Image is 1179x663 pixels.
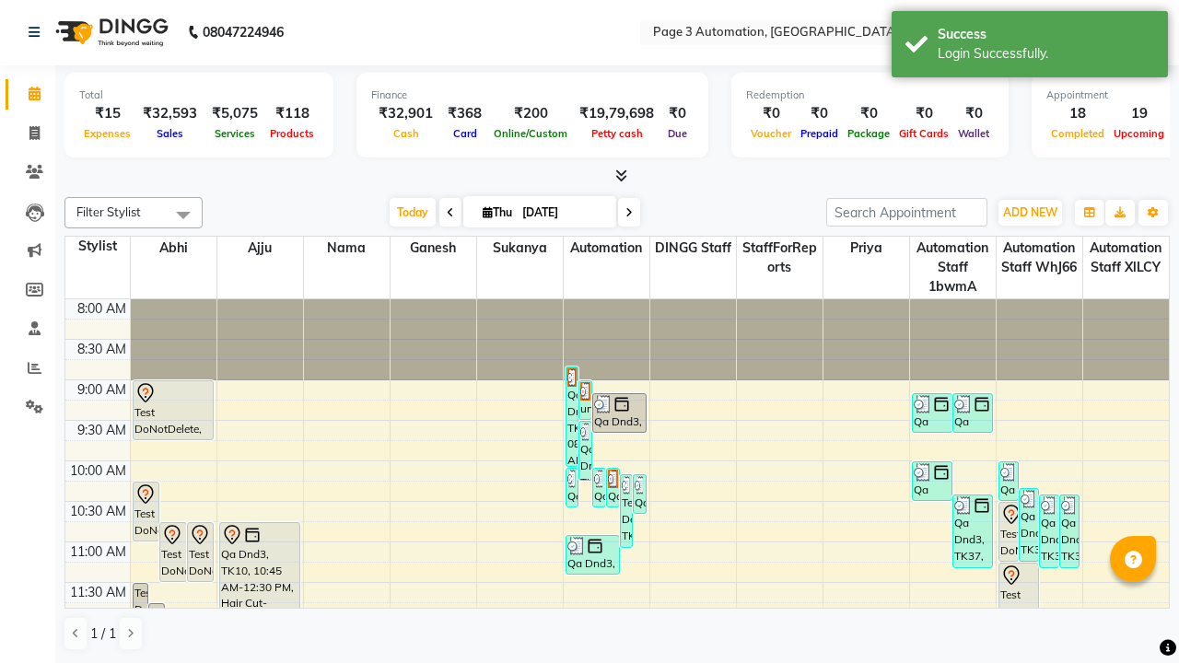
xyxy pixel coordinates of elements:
div: Qa Dnd3, TK22, 08:50 AM-10:05 AM, Hair Cut By Expert-Men,Hair Cut-Men [566,367,578,466]
span: 1 / 1 [90,624,116,644]
span: Automation Staff xlLCY [1083,237,1170,279]
div: 8:00 AM [74,299,130,319]
span: Ganesh [391,237,476,260]
div: Test DoNotDelete, TK11, 10:15 AM-11:00 AM, Hair Cut-Men [134,483,159,541]
span: Completed [1046,127,1109,140]
div: Qa Dnd3, TK10, 10:45 AM-12:30 PM, Hair Cut-Men,Hair Cut-Women [220,523,300,662]
div: 11:30 AM [66,583,130,602]
img: logo [47,6,173,58]
span: ADD NEW [1003,205,1057,219]
div: ₹0 [894,103,953,124]
div: Qa Dnd3, TK35, 10:25 AM-11:20 AM, Special Hair Wash- Men [1040,495,1058,567]
span: Due [663,127,692,140]
span: Petty cash [587,127,648,140]
div: Success [938,25,1154,44]
span: Package [843,127,894,140]
span: Abhi [131,237,216,260]
div: Qa Dnd3, TK36, 10:25 AM-11:20 AM, Special Hair Wash- Men [1060,495,1079,567]
div: undefined, TK21, 09:00 AM-09:30 AM, Hair cut Below 12 years (Boy) [579,381,591,419]
div: Qa Dnd3, TK34, 10:20 AM-11:15 AM, Special Hair Wash- Men [1020,489,1038,561]
div: ₹200 [489,103,572,124]
div: Test DoNotDelete, TK06, 11:30 AM-12:15 PM, Hair Cut-Men [134,584,148,642]
div: 11:00 AM [66,542,130,562]
div: Qa Dnd3, TK30, 10:05 AM-10:35 AM, Hair cut Below 12 years (Boy) [593,469,605,506]
span: Upcoming [1109,127,1169,140]
div: 10:00 AM [66,461,130,481]
div: Test DoNotDelete, TK03, 11:45 AM-12:30 PM, Hair Cut-Men [149,604,164,662]
input: 2025-10-02 [517,199,609,227]
div: 10:30 AM [66,502,130,521]
div: Qa Dnd3, TK26, 10:00 AM-10:30 AM, Hair cut Below 12 years (Boy) [999,462,1018,500]
div: Qa Dnd3, TK23, 09:10 AM-09:40 AM, Hair cut Below 12 years (Boy) [593,394,646,432]
span: Cash [389,127,424,140]
div: ₹32,901 [371,103,440,124]
div: ₹15 [79,103,135,124]
div: ₹32,593 [135,103,204,124]
div: Qa Dnd3, TK38, 10:55 AM-11:25 AM, Hair cut Below 12 years (Boy) [566,536,619,574]
div: ₹368 [440,103,489,124]
div: Qa Dnd3, TK27, 10:00 AM-10:30 AM, Hair cut Below 12 years (Boy) [913,462,951,500]
span: Voucher [746,127,796,140]
div: Qa Dnd3, TK23, 09:10 AM-09:40 AM, Hair cut Below 12 years (Boy) [913,394,951,432]
span: Ajju [217,237,303,260]
div: Test DoNotDelete, TK14, 09:00 AM-09:45 AM, Hair Cut-Men [134,381,214,439]
span: Automation Staff 1bwmA [910,237,996,298]
div: ₹19,79,698 [572,103,661,124]
div: Qa Dnd3, TK29, 10:05 AM-10:35 AM, Hair cut Below 12 years (Boy) [566,469,578,506]
span: Gift Cards [894,127,953,140]
span: Products [265,127,319,140]
div: Test DoNotDelete, TK33, 10:10 AM-11:05 AM, Special Hair Wash- Men [621,475,633,547]
span: DINGG Staff [650,237,736,260]
div: ₹0 [843,103,894,124]
span: Services [210,127,260,140]
input: Search Appointment [826,198,987,227]
div: ₹0 [796,103,843,124]
span: Prepaid [796,127,843,140]
span: Automation [564,237,649,260]
div: Stylist [65,237,130,256]
span: Nama [304,237,390,260]
div: 9:30 AM [74,421,130,440]
div: ₹0 [661,103,694,124]
span: StaffForReports [737,237,823,279]
span: Priya [823,237,909,260]
span: Today [390,198,436,227]
span: Filter Stylist [76,204,141,219]
div: ₹0 [746,103,796,124]
div: ₹5,075 [204,103,265,124]
div: ₹0 [953,103,994,124]
div: Test DoNotDelete, TK16, 10:45 AM-11:30 AM, Hair Cut-Men [188,523,214,581]
div: Test DoNotDelete, TK20, 10:30 AM-11:15 AM, Hair Cut-Men [999,503,1018,561]
b: 08047224946 [203,6,284,58]
div: Login Successfully. [938,44,1154,64]
div: 8:30 AM [74,340,130,359]
span: Expenses [79,127,135,140]
div: 18 [1046,103,1109,124]
div: Redemption [746,87,994,103]
span: Online/Custom [489,127,572,140]
div: Test DoNotDelete, TK04, 10:45 AM-11:30 AM, Hair Cut-Men [160,523,186,581]
div: Total [79,87,319,103]
div: Qa Dnd3, TK37, 10:25 AM-11:20 AM, Special Hair Wash- Men [953,495,992,567]
div: Finance [371,87,694,103]
div: Test DoNotDelete, TK20, 11:15 AM-12:15 PM, Hair Cut-Women [999,564,1038,642]
span: Card [449,127,482,140]
span: Wallet [953,127,994,140]
span: Sales [152,127,188,140]
div: 9:00 AM [74,380,130,400]
div: Qa Dnd3, TK31, 10:10 AM-10:40 AM, Hair cut Below 12 years (Boy) [634,475,646,513]
span: Sukanya [477,237,563,260]
span: Automation Staff WhJ66 [997,237,1082,279]
button: ADD NEW [998,200,1062,226]
div: ₹118 [265,103,319,124]
span: Thu [478,205,517,219]
div: Qa Dnd3, TK25, 09:30 AM-10:15 AM, Hair Cut-Men [579,422,591,480]
div: 19 [1109,103,1169,124]
div: Qa Dnd3, TK24, 09:10 AM-09:40 AM, Hair Cut By Expert-Men [953,394,992,432]
div: Qa Dnd3, TK28, 10:05 AM-10:35 AM, Hair cut Below 12 years (Boy) [607,469,619,506]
